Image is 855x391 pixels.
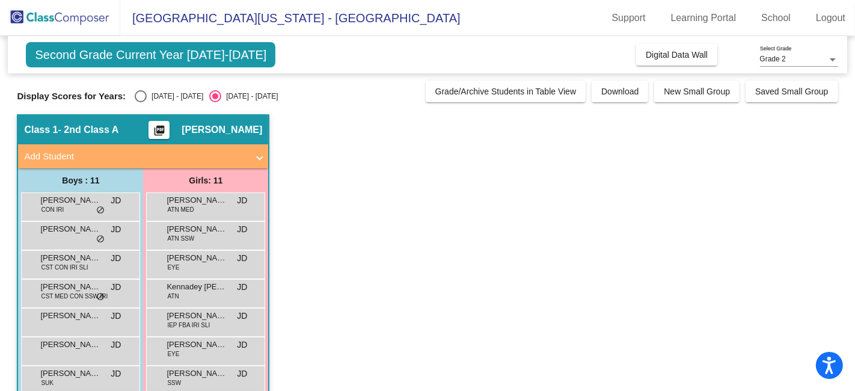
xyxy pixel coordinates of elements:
span: [PERSON_NAME] [40,368,100,380]
a: Logout [806,8,855,28]
span: [PERSON_NAME] [167,194,227,206]
a: Support [602,8,655,28]
span: [PERSON_NAME] [40,310,100,322]
button: New Small Group [654,81,740,102]
span: [PERSON_NAME] [167,368,227,380]
span: Saved Small Group [755,87,828,96]
mat-radio-group: Select an option [135,90,278,102]
span: Second Grade Current Year [DATE]-[DATE] [26,42,275,67]
span: Display Scores for Years: [17,91,126,102]
button: Grade/Archive Students in Table View [426,81,586,102]
span: JD [111,339,121,351]
span: Digital Data Wall [646,50,708,60]
span: ATN MED [167,205,194,214]
span: [GEOGRAPHIC_DATA][US_STATE] - [GEOGRAPHIC_DATA] [120,8,461,28]
button: Saved Small Group [746,81,838,102]
span: SUK [41,378,54,387]
span: JD [237,223,247,236]
span: do_not_disturb_alt [96,235,105,244]
span: [PERSON_NAME] [182,124,262,136]
span: Download [601,87,639,96]
span: CST MED CON SSW IRI [41,292,108,301]
span: [PERSON_NAME] [40,339,100,351]
div: [DATE] - [DATE] [221,91,278,102]
span: JD [237,252,247,265]
span: New Small Group [664,87,730,96]
a: School [752,8,800,28]
span: JD [237,339,247,351]
span: SSW [167,378,181,387]
mat-icon: picture_as_pdf [152,125,167,141]
span: EYE [167,349,179,359]
a: Learning Portal [661,8,746,28]
span: ATN [167,292,179,301]
span: CST CON IRI SLI [41,263,88,272]
span: JD [111,252,121,265]
span: EYE [167,263,179,272]
button: Print Students Details [149,121,170,139]
span: [PERSON_NAME] [40,223,100,235]
button: Download [592,81,648,102]
span: Kennadey [PERSON_NAME] [167,281,227,293]
span: Grade 2 [760,55,786,63]
mat-panel-title: Add Student [24,150,248,164]
span: [PERSON_NAME] [167,223,227,235]
span: JD [111,223,121,236]
button: Digital Data Wall [636,44,717,66]
div: Girls: 11 [143,168,268,192]
span: Class 1 [24,124,58,136]
span: JD [111,310,121,322]
span: CON IRI [41,205,64,214]
span: [PERSON_NAME] [PERSON_NAME] [167,339,227,351]
span: JD [237,310,247,322]
span: [PERSON_NAME] [40,281,100,293]
div: [DATE] - [DATE] [147,91,203,102]
span: JD [237,194,247,207]
span: Grade/Archive Students in Table View [435,87,577,96]
span: [PERSON_NAME] [PERSON_NAME] [40,194,100,206]
span: JD [237,368,247,380]
span: do_not_disturb_alt [96,292,105,302]
span: [PERSON_NAME] [167,252,227,264]
span: JD [237,281,247,294]
span: JD [111,368,121,380]
span: [PERSON_NAME] [40,252,100,264]
span: do_not_disturb_alt [96,206,105,215]
span: [PERSON_NAME] [167,310,227,322]
span: IEP FBA IRI SLI [167,321,210,330]
div: Boys : 11 [18,168,143,192]
span: - 2nd Class A [58,124,118,136]
span: ATN SSW [167,234,194,243]
span: JD [111,194,121,207]
span: JD [111,281,121,294]
mat-expansion-panel-header: Add Student [18,144,268,168]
